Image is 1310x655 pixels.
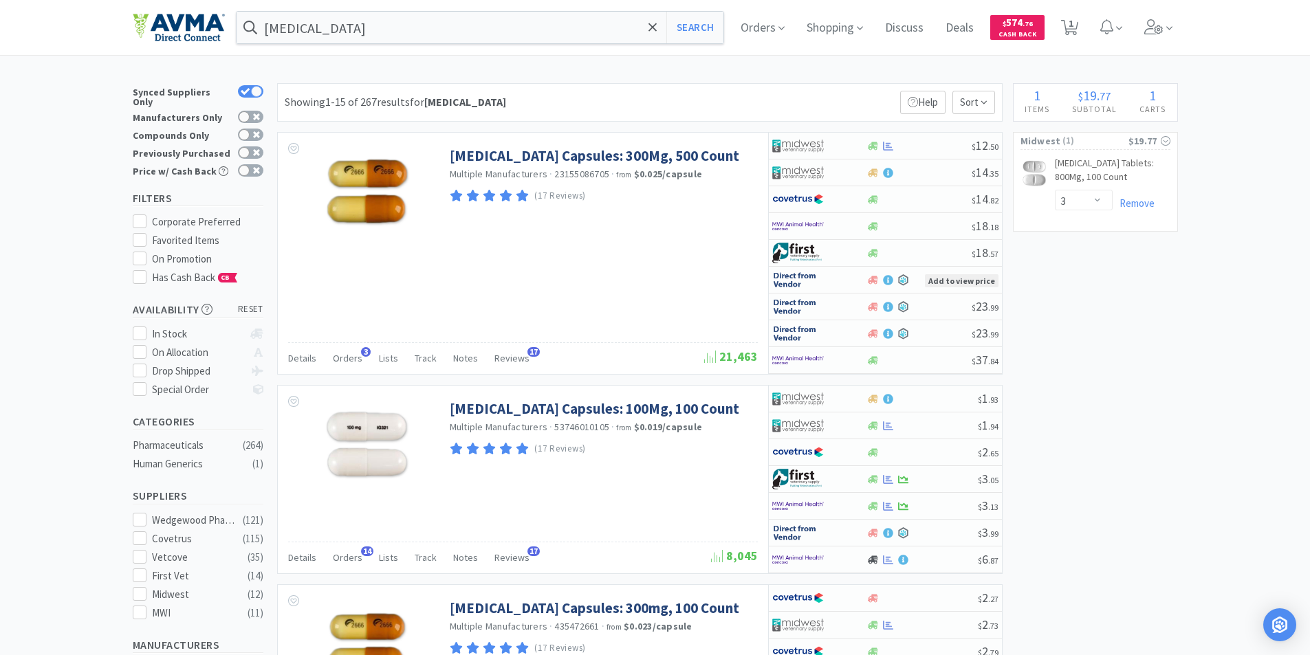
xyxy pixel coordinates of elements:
span: $ [978,555,982,566]
span: . 13 [988,502,998,512]
div: Open Intercom Messenger [1263,608,1296,641]
input: Search by item, sku, manufacturer, ingredient, size... [237,12,724,43]
span: 18 [972,245,998,260]
div: Human Generics [133,456,244,472]
span: $ [972,168,976,179]
div: ( 264 ) [243,437,263,454]
a: Remove [1113,197,1155,210]
div: Compounds Only [133,129,231,140]
span: from [616,170,631,179]
span: . 35 [988,168,998,179]
a: $574.76Cash Back [990,9,1045,46]
span: 14 [972,164,998,180]
span: . 99 [988,329,998,340]
span: 23155086705 [554,168,609,180]
div: . [1061,89,1128,102]
h4: Carts [1128,102,1177,115]
a: Deals [940,22,979,34]
span: . 73 [988,621,998,631]
span: $ [1078,89,1083,103]
img: 6e56928aa30344d0afbe362f28b474f8_120358.jpg [1020,159,1048,187]
h5: Filters [133,190,263,206]
div: ( 11 ) [248,605,263,621]
div: ( 35 ) [248,549,263,566]
span: Lists [379,551,398,564]
span: 2 [978,617,998,632]
span: 23 [972,325,998,341]
img: 4dd14cff54a648ac9e977f0c5da9bc2e_5.png [772,162,824,183]
span: . 94 [988,421,998,432]
span: 19 [1083,87,1097,104]
span: Sort [952,91,995,114]
h5: Categories [133,414,263,430]
div: Showing 1-15 of 267 results [285,93,506,111]
span: . 05 [988,475,998,485]
h5: Suppliers [133,488,263,504]
div: Favorited Items [152,232,263,249]
span: from [616,423,631,432]
img: 67d67680309e4a0bb49a5ff0391dcc42_6.png [772,469,824,489]
span: from [607,622,622,632]
span: CB [219,274,232,282]
a: [MEDICAL_DATA] Capsules: 300mg, 100 Count [450,599,739,617]
span: $ [972,142,976,152]
img: f6b2451649754179b5b4e0c70c3f7cb0_2.png [772,350,824,370]
p: (17 Reviews) [534,442,586,456]
div: Synced Suppliers Only [133,85,231,107]
img: 1596dcc2d370420a89a069bfd60048f7_147200.jpeg [323,399,412,489]
span: · [611,168,614,180]
span: . 99 [988,302,998,313]
span: $ [978,421,982,432]
strong: $0.025 / capsule [634,168,703,180]
span: ( 1 ) [1061,134,1128,148]
span: 17 [527,546,540,556]
span: Reviews [494,352,530,364]
span: $ [1003,19,1006,28]
span: Midwest [1020,133,1061,148]
div: ( 121 ) [243,512,263,529]
div: Vetcove [152,549,237,566]
a: Multiple Manufacturers [450,421,548,433]
p: (17 Reviews) [534,189,586,203]
img: e4e33dab9f054f5782a47901c742baa9_102.png [133,13,225,42]
span: 574 [1003,16,1033,29]
h5: Manufacturers [133,637,263,653]
h4: Subtotal [1061,102,1128,115]
span: · [611,421,614,433]
img: c67096674d5b41e1bca769e75293f8dd_19.png [772,269,824,290]
img: 77fca1acd8b6420a9015268ca798ef17_1.png [772,588,824,608]
a: [MEDICAL_DATA] Capsules: 300Mg, 500 Count [450,146,739,165]
div: On Promotion [152,251,263,267]
div: Corporate Preferred [152,214,263,230]
span: $ [972,302,976,313]
span: 2 [978,444,998,460]
span: Lists [379,352,398,364]
span: . 76 [1023,19,1033,28]
div: ( 14 ) [248,568,263,584]
div: In Stock [152,326,243,342]
span: 3 [978,471,998,487]
div: Pharmaceuticals [133,437,244,454]
span: 23 [972,298,998,314]
span: Cash Back [998,31,1036,40]
span: Add to view price [925,274,998,287]
div: Midwest [152,586,237,603]
strong: $0.019 / capsule [634,421,703,433]
p: Help [900,91,946,114]
img: 4dd14cff54a648ac9e977f0c5da9bc2e_5.png [772,415,824,436]
span: 12 [972,137,998,153]
span: 17 [527,347,540,357]
div: On Allocation [152,344,243,361]
span: $ [978,448,982,458]
strong: $0.023 / capsule [624,620,692,632]
div: ( 12 ) [248,586,263,603]
span: . 93 [988,395,998,405]
a: Discuss [880,22,929,34]
span: Details [288,551,316,564]
strong: [MEDICAL_DATA] [424,95,506,109]
span: Track [415,352,437,364]
img: 77fca1acd8b6420a9015268ca798ef17_1.png [772,442,824,463]
span: for [410,95,506,109]
span: 2 [978,590,998,606]
span: 14 [361,546,373,556]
